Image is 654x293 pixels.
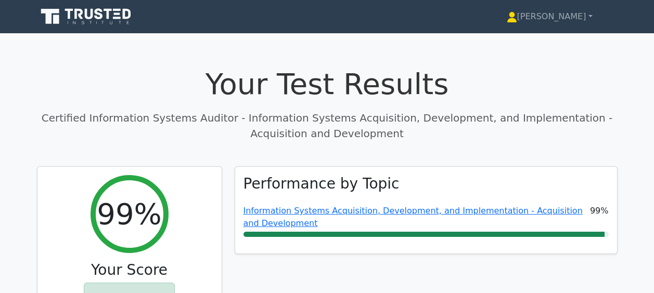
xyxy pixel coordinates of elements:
[37,66,618,101] h1: Your Test Results
[37,110,618,141] p: Certified Information Systems Auditor - Information Systems Acquisition, Development, and Impleme...
[482,6,618,27] a: [PERSON_NAME]
[46,261,213,279] h3: Your Score
[243,175,400,193] h3: Performance by Topic
[97,196,161,231] h2: 99%
[590,205,609,230] span: 99%
[243,206,583,228] a: Information Systems Acquisition, Development, and Implementation - Acquisition and Development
